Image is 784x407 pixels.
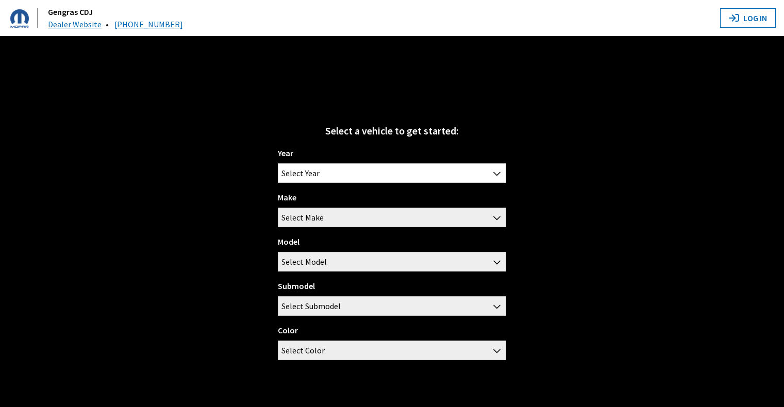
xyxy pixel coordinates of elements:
span: Select Year [278,164,506,182]
span: Select Model [278,252,506,271]
span: Select Submodel [281,297,341,315]
span: Select Make [281,208,324,227]
label: Year [278,147,293,159]
span: Select Make [278,208,506,227]
span: • [106,19,109,29]
span: Select Make [278,208,506,227]
a: [PHONE_NUMBER] [114,19,183,29]
span: Select Model [281,252,327,271]
label: Make [278,191,296,203]
span: Select Model [278,252,506,272]
img: Dashboard [10,9,29,28]
div: Select a vehicle to get started: [278,123,506,139]
a: Dealer Website [48,19,102,29]
button: Log In [720,8,776,28]
span: Select Color [278,341,506,360]
span: Select Submodel [278,296,506,316]
span: Select Year [278,163,506,183]
a: Gengras CDJ [48,7,93,17]
span: Select Color [278,341,506,360]
label: Submodel [278,280,315,292]
label: Color [278,324,298,336]
span: Select Year [281,164,320,182]
a: Gengras CDJ logo [10,8,46,28]
label: Model [278,235,299,248]
span: Select Color [281,341,325,360]
span: Select Submodel [278,297,506,315]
